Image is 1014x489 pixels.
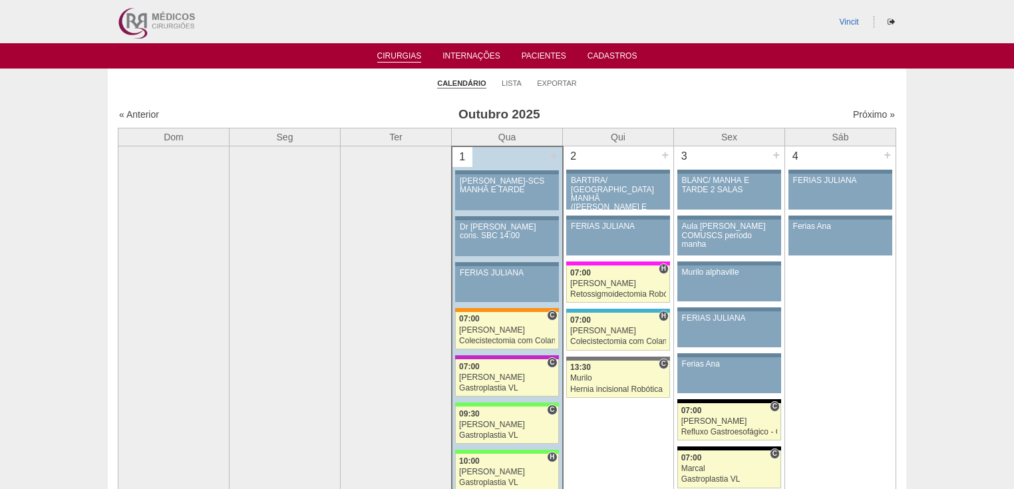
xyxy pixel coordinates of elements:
div: Retossigmoidectomia Robótica [570,290,666,299]
a: BLANC/ MANHÃ E TARDE 2 SALAS [677,174,781,210]
th: Qui [563,128,674,146]
div: [PERSON_NAME] [459,326,555,335]
div: + [659,146,671,164]
a: Aula [PERSON_NAME] COMUSCS período manha [677,220,781,255]
span: 09:30 [459,409,480,418]
div: Key: Santa Catarina [566,357,670,361]
th: Ter [341,128,452,146]
span: Consultório [659,359,669,369]
a: Internações [442,51,500,65]
div: Key: Aviso [455,216,558,220]
div: [PERSON_NAME] [570,279,666,288]
span: Hospital [547,452,557,462]
span: 13:30 [570,363,591,372]
h3: Outubro 2025 [305,105,693,124]
div: Colecistectomia com Colangiografia VL [459,337,555,345]
div: FERIAS JULIANA [682,314,777,323]
div: Gastroplastia VL [459,478,555,487]
div: [PERSON_NAME]-SCS MANHÃ E TARDE [460,177,554,194]
div: Key: Pro Matre [566,261,670,265]
div: Key: São Luiz - SCS [455,308,558,312]
div: BARTIRA/ [GEOGRAPHIC_DATA] MANHÃ ([PERSON_NAME] E ANA)/ SANTA JOANA -TARDE [571,176,665,229]
a: Ferias Ana [788,220,892,255]
div: Ferias Ana [793,222,888,231]
th: Qua [452,128,563,146]
div: Murilo [570,374,666,383]
a: C 09:30 [PERSON_NAME] Gastroplastia VL [455,407,558,444]
th: Dom [118,128,230,146]
div: Key: Blanc [677,399,781,403]
a: Dr [PERSON_NAME] cons. SBC 14:00 [455,220,558,256]
a: Calendário [437,79,486,88]
div: BLANC/ MANHÃ E TARDE 2 SALAS [682,176,777,194]
a: C 07:00 [PERSON_NAME] Gastroplastia VL [455,359,558,397]
a: Lista [502,79,522,88]
a: [PERSON_NAME]-SCS MANHÃ E TARDE [455,174,558,210]
div: Aula [PERSON_NAME] COMUSCS período manha [682,222,777,249]
a: C 07:00 [PERSON_NAME] Refluxo Gastroesofágico - Cirurgia VL [677,403,781,440]
span: 07:00 [681,406,702,415]
div: Gastroplastia VL [681,475,778,484]
div: Key: Aviso [677,307,781,311]
a: « Anterior [119,109,159,120]
span: 07:00 [459,362,480,371]
div: 3 [674,146,695,166]
div: Key: Aviso [677,353,781,357]
a: FERIAS JULIANA [455,266,558,302]
a: Vincit [840,17,859,27]
a: FERIAS JULIANA [788,174,892,210]
a: Pacientes [522,51,566,65]
a: Exportar [537,79,577,88]
div: Key: Aviso [788,216,892,220]
div: Key: Brasil [455,403,558,407]
div: 2 [564,146,584,166]
span: Consultório [547,405,557,415]
div: Hernia incisional Robótica [570,385,666,394]
div: Key: Aviso [677,170,781,174]
div: Gastroplastia VL [459,431,555,440]
div: Murilo alphaville [682,268,777,277]
div: Gastroplastia VL [459,384,555,393]
div: Key: Blanc [677,446,781,450]
th: Sáb [785,128,896,146]
div: [PERSON_NAME] [459,468,555,476]
a: FERIAS JULIANA [566,220,670,255]
span: 10:00 [459,456,480,466]
a: C 07:00 Marcal Gastroplastia VL [677,450,781,488]
div: Key: Neomater [566,309,670,313]
span: 07:00 [459,314,480,323]
div: 1 [452,147,473,167]
div: [PERSON_NAME] [681,417,778,426]
i: Sair [888,18,895,26]
a: H 07:00 [PERSON_NAME] Colecistectomia com Colangiografia VL [566,313,670,350]
div: [PERSON_NAME] [459,420,555,429]
div: 4 [785,146,806,166]
th: Sex [674,128,785,146]
div: + [548,147,560,164]
span: Hospital [659,311,669,321]
a: BARTIRA/ [GEOGRAPHIC_DATA] MANHÃ ([PERSON_NAME] E ANA)/ SANTA JOANA -TARDE [566,174,670,210]
span: Consultório [547,357,557,368]
a: FERIAS JULIANA [677,311,781,347]
span: 07:00 [570,268,591,277]
span: Consultório [770,448,780,459]
span: Consultório [547,310,557,321]
div: Key: Aviso [788,170,892,174]
div: FERIAS JULIANA [793,176,888,185]
div: Key: Aviso [566,170,670,174]
span: 07:00 [570,315,591,325]
div: + [770,146,782,164]
div: Key: Brasil [455,450,558,454]
a: Cirurgias [377,51,422,63]
div: [PERSON_NAME] [459,373,555,382]
div: Key: Aviso [677,261,781,265]
a: Próximo » [853,109,895,120]
div: FERIAS JULIANA [571,222,665,231]
a: C 07:00 [PERSON_NAME] Colecistectomia com Colangiografia VL [455,312,558,349]
a: Ferias Ana [677,357,781,393]
div: Key: Aviso [566,216,670,220]
div: Marcal [681,464,778,473]
a: Murilo alphaville [677,265,781,301]
div: [PERSON_NAME] [570,327,666,335]
div: FERIAS JULIANA [460,269,554,277]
